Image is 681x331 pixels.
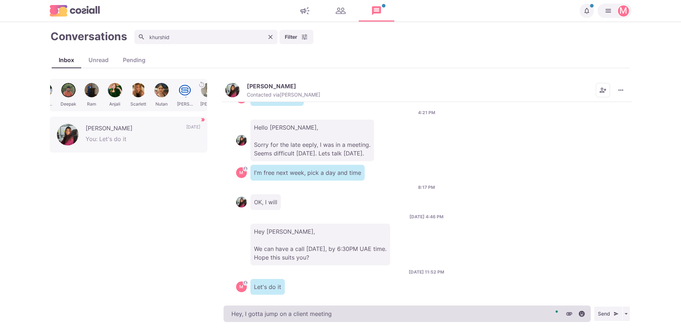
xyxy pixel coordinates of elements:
button: Add add contacts [596,83,610,97]
p: 4:21 PM [418,109,435,116]
button: Clear [265,32,276,42]
p: [PERSON_NAME] [86,124,179,135]
div: Martin [619,6,627,15]
p: [DATE] [186,124,200,135]
button: Martin [598,4,632,18]
div: Pending [116,56,153,64]
img: logo [50,5,100,16]
button: Khurshid Ahmed[PERSON_NAME]Contacted via[PERSON_NAME] [225,83,320,98]
button: Notifications [580,4,594,18]
svg: avatar [243,167,247,171]
p: [DATE] 11:52 PM [409,269,444,275]
img: Khurshid Ahmed [236,135,247,146]
div: Unread [81,56,116,64]
p: You: Let's do it [86,135,200,145]
button: More menu [614,83,628,97]
p: [PERSON_NAME] [247,83,296,90]
p: Hey [PERSON_NAME], We can have a call [DATE], by 6:30PM UAE time. Hope this suits you? [250,224,390,265]
div: Martin [239,171,243,175]
input: Search conversations [134,30,278,44]
p: Contacted via [PERSON_NAME] [247,92,320,98]
p: [DATE] 4:46 PM [409,214,443,220]
button: Send [594,307,622,321]
div: Martin [239,285,243,289]
p: Let's do it [250,279,285,295]
button: Attach files [564,308,575,319]
p: 8:17 PM [418,184,435,191]
button: Select emoji [576,308,587,319]
button: Filter [279,30,313,44]
p: I'm free next week, pick a day and time [250,165,365,181]
p: Hello [PERSON_NAME], Sorry for the late eeply, I was in a meeting. Seems difficult [DATE]. Lets t... [250,120,374,161]
p: OK, I will [250,194,281,210]
textarea: To enrich screen reader interactions, please activate Accessibility in Grammarly extension settings [224,306,591,322]
img: Khurshid Ahmed [225,83,240,97]
img: Khurshid Ahmed [57,124,78,145]
svg: avatar [243,281,247,285]
h1: Conversations [51,30,127,43]
img: Khurshid Ahmed [236,197,247,208]
div: Inbox [52,56,81,64]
